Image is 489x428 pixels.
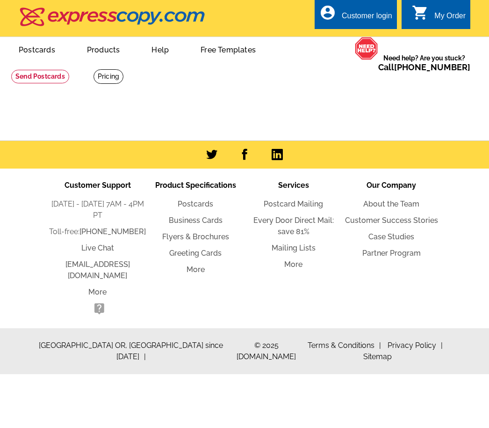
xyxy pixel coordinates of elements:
a: shopping_cart My Order [412,10,466,22]
li: [DATE] - [DATE] 7AM - 4PM PT [49,199,147,221]
a: Privacy Policy [388,341,443,350]
a: account_circle Customer login [319,10,392,22]
a: Products [72,38,135,60]
a: Free Templates [186,38,271,60]
a: Flyers & Brochures [162,232,229,241]
span: Services [278,181,309,190]
span: Call [378,62,470,72]
a: Terms & Conditions [308,341,381,350]
a: Business Cards [169,216,223,225]
li: Toll-free: [49,226,147,237]
a: About the Team [363,199,419,208]
a: More [88,288,107,296]
i: account_circle [319,4,336,21]
span: [GEOGRAPHIC_DATA] OR, [GEOGRAPHIC_DATA] since [DATE] [37,340,224,362]
a: Postcards [178,199,213,208]
a: [EMAIL_ADDRESS][DOMAIN_NAME] [65,260,130,280]
a: Postcards [4,38,70,60]
a: Help [137,38,184,60]
i: shopping_cart [412,4,429,21]
span: © 2025 [DOMAIN_NAME] [229,340,303,362]
div: My Order [434,12,466,25]
span: Customer Support [65,181,131,190]
a: [PHONE_NUMBER] [394,62,470,72]
a: Postcard Mailing [264,199,323,208]
a: More [187,265,205,274]
a: [PHONE_NUMBER] [79,227,146,236]
span: Need help? Are you stuck? [378,53,470,72]
a: Every Door Direct Mail: save 81% [253,216,334,236]
img: help [355,37,378,60]
a: Greeting Cards [169,249,222,258]
a: Customer Success Stories [345,216,438,225]
a: Mailing Lists [272,244,316,252]
span: Our Company [367,181,416,190]
div: Customer login [342,12,392,25]
a: More [284,260,302,269]
span: Product Specifications [155,181,236,190]
a: Live Chat [81,244,114,252]
a: Sitemap [363,352,392,361]
a: Case Studies [368,232,414,241]
a: Partner Program [362,249,421,258]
